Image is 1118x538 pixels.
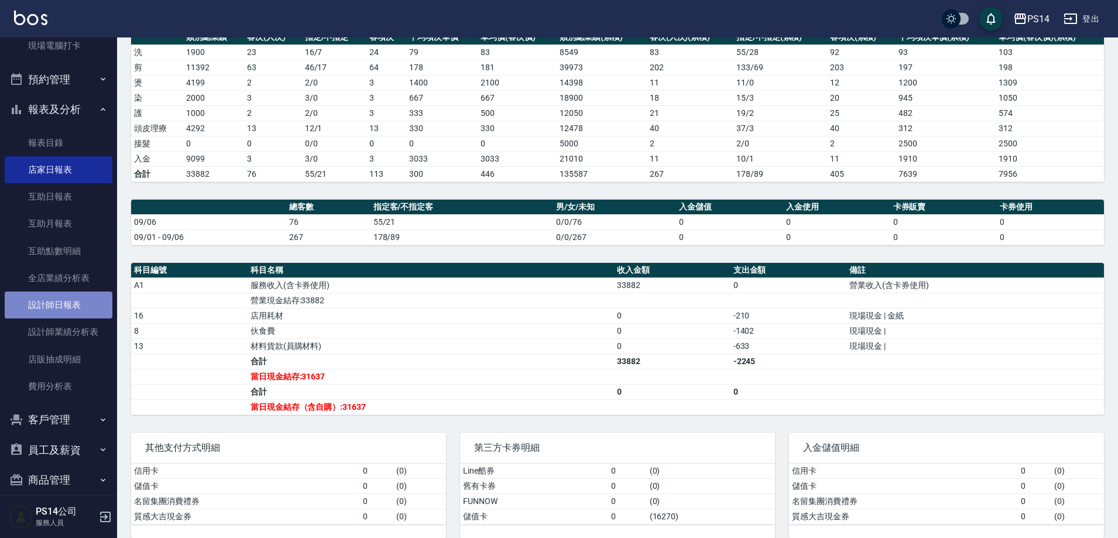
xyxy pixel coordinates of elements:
[248,308,614,323] td: 店用耗材
[248,323,614,338] td: 伙食費
[608,509,647,524] td: 0
[731,323,847,338] td: -1402
[896,60,996,75] td: 197
[827,121,896,136] td: 40
[783,200,890,215] th: 入金使用
[647,60,733,75] td: 202
[789,509,1018,524] td: 質感大吉現金券
[131,151,183,166] td: 入金
[302,75,367,90] td: 2 / 0
[647,44,733,60] td: 83
[478,90,557,105] td: 667
[1018,478,1052,494] td: 0
[14,11,47,25] img: Logo
[890,229,997,245] td: 0
[647,464,775,479] td: ( 0 )
[131,90,183,105] td: 染
[5,32,112,59] a: 現場電腦打卡
[733,136,827,151] td: 2 / 0
[248,399,614,414] td: 當日現金結存（含自購）:31637
[733,90,827,105] td: 15 / 3
[5,373,112,400] a: 費用分析表
[406,151,478,166] td: 3033
[131,464,446,525] table: a dense table
[248,369,614,384] td: 當日現金結存:31637
[846,308,1104,323] td: 現場現金 | 金紙
[183,151,244,166] td: 9099
[302,166,367,181] td: 55/21
[393,478,446,494] td: ( 0 )
[406,105,478,121] td: 333
[478,151,557,166] td: 3033
[996,75,1104,90] td: 1309
[302,151,367,166] td: 3 / 0
[996,44,1104,60] td: 103
[244,105,302,121] td: 2
[789,478,1018,494] td: 儲值卡
[733,105,827,121] td: 19 / 2
[827,90,896,105] td: 20
[406,44,478,60] td: 79
[183,60,244,75] td: 11392
[557,44,646,60] td: 8549
[360,478,394,494] td: 0
[393,509,446,524] td: ( 0 )
[244,60,302,75] td: 63
[896,151,996,166] td: 1910
[478,44,557,60] td: 83
[248,293,614,308] td: 營業現金結存:33882
[647,121,733,136] td: 40
[244,121,302,136] td: 13
[131,105,183,121] td: 護
[371,229,554,245] td: 178/89
[827,166,896,181] td: 405
[366,90,406,105] td: 3
[131,60,183,75] td: 剪
[478,75,557,90] td: 2100
[647,494,775,509] td: ( 0 )
[733,75,827,90] td: 11 / 0
[614,308,731,323] td: 0
[183,105,244,121] td: 1000
[248,338,614,354] td: 材料貨款(員購材料)
[846,263,1104,278] th: 備註
[827,60,896,75] td: 203
[608,464,647,479] td: 0
[979,7,1003,30] button: save
[5,465,112,495] button: 商品管理
[131,338,248,354] td: 13
[302,90,367,105] td: 3 / 0
[557,151,646,166] td: 21010
[647,509,775,524] td: ( 16270 )
[183,121,244,136] td: 4292
[131,323,248,338] td: 8
[614,323,731,338] td: 0
[366,151,406,166] td: 3
[5,183,112,210] a: 互助日報表
[996,90,1104,105] td: 1050
[783,214,890,229] td: 0
[244,136,302,151] td: 0
[890,200,997,215] th: 卡券販賣
[5,405,112,435] button: 客戶管理
[647,478,775,494] td: ( 0 )
[360,494,394,509] td: 0
[731,384,847,399] td: 0
[183,90,244,105] td: 2000
[131,308,248,323] td: 16
[145,442,432,454] span: 其他支付方式明細
[557,60,646,75] td: 39973
[131,136,183,151] td: 接髮
[997,229,1104,245] td: 0
[614,277,731,293] td: 33882
[131,214,286,229] td: 09/06
[393,494,446,509] td: ( 0 )
[733,151,827,166] td: 10 / 1
[5,318,112,345] a: 設計師業績分析表
[647,90,733,105] td: 18
[5,210,112,237] a: 互助月報表
[248,263,614,278] th: 科目名稱
[366,166,406,181] td: 113
[406,90,478,105] td: 667
[406,60,478,75] td: 178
